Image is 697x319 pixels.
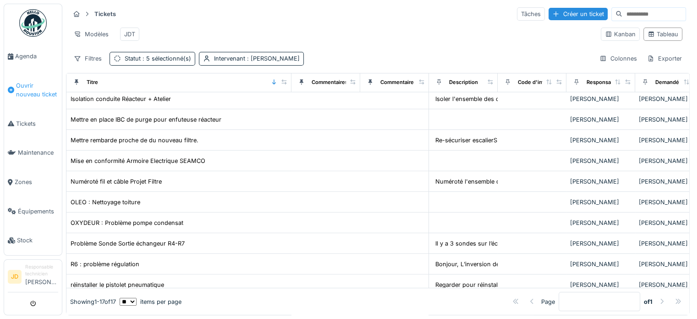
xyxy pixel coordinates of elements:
[17,236,58,245] span: Stock
[4,71,62,109] a: Ouvrir nouveau ticket
[4,109,62,139] a: Tickets
[449,78,478,86] div: Description
[648,30,678,39] div: Tableau
[120,297,181,306] div: items per page
[570,157,631,165] div: [PERSON_NAME]
[570,239,631,248] div: [PERSON_NAME]
[71,95,171,103] div: Isolation conduite Réacteur + Atelier
[71,177,162,186] div: Numéroté fil et câble Projet Filtre
[70,52,106,65] div: Filtres
[15,52,58,61] span: Agenda
[71,157,205,165] div: Mise en conformité Armoire Electrique SEAMCO
[8,263,58,292] a: JD Responsable technicien[PERSON_NAME]
[125,54,191,63] div: Statut
[71,136,198,145] div: Mettre rembarde proche de du nouveau filtre.
[87,78,98,86] div: Titre
[4,42,62,71] a: Agenda
[518,78,564,86] div: Code d'imputation
[71,198,140,207] div: OLEO : Nettoyage toiture
[4,138,62,168] a: Maintenance
[380,78,426,86] div: Commentaire final
[4,197,62,226] a: Équipements
[25,263,58,290] li: [PERSON_NAME]
[541,297,555,306] div: Page
[517,7,545,21] div: Tâches
[71,239,185,248] div: Problème Sonde Sortie échangeur R4-R7
[245,55,300,62] span: : [PERSON_NAME]
[570,115,631,124] div: [PERSON_NAME]
[655,78,688,86] div: Demandé par
[8,270,22,284] li: JD
[435,95,573,103] div: Isoler l'ensemble des conduites des réacteurs v...
[124,30,135,39] div: JDT
[71,218,183,227] div: OXYDEUR : Problème pompe condensat
[70,297,116,306] div: Showing 1 - 17 of 17
[71,280,164,289] div: réinstaller le pistolet pneumatique
[71,260,139,269] div: R6 : problème régulation
[4,226,62,255] a: Stock
[570,136,631,145] div: [PERSON_NAME]
[435,136,575,145] div: Re-sécuriser escalierS entre enfuteuse cave pro...
[587,78,619,86] div: Responsable
[16,119,58,128] span: Tickets
[644,297,653,306] strong: of 1
[435,177,571,186] div: Numéroté l'ensemble des fils et câble seloin pl...
[570,280,631,289] div: [PERSON_NAME]
[91,10,120,18] strong: Tickets
[312,78,404,86] div: Commentaires de clôture des tâches
[141,55,191,62] span: : 5 sélectionné(s)
[570,198,631,207] div: [PERSON_NAME]
[214,54,300,63] div: Intervenant
[19,9,47,37] img: Badge_color-CXgf-gQk.svg
[18,207,58,216] span: Équipements
[570,218,631,227] div: [PERSON_NAME]
[70,28,113,41] div: Modèles
[605,30,636,39] div: Kanban
[570,95,631,103] div: [PERSON_NAME]
[4,168,62,197] a: Zones
[435,239,566,248] div: Il y a 3 sondes sur l’échangeur : une à l’entré...
[16,81,58,99] span: Ouvrir nouveau ticket
[435,260,564,269] div: Bonjour, L’inversion des débitmètres fin juin...
[549,8,608,20] div: Créer un ticket
[643,52,686,65] div: Exporter
[570,260,631,269] div: [PERSON_NAME]
[435,280,566,289] div: Regarder pour réinstaller le pistolet pneumati...
[15,178,58,186] span: Zones
[570,177,631,186] div: [PERSON_NAME]
[595,52,641,65] div: Colonnes
[71,115,221,124] div: Mettre en place IBC de purge pour enfuteuse réacteur
[25,263,58,278] div: Responsable technicien
[18,148,58,157] span: Maintenance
